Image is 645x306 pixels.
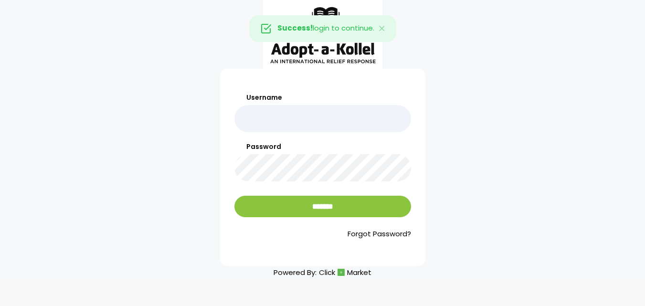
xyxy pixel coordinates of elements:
div: login to continue. [249,15,396,42]
a: ClickMarket [319,266,371,279]
label: Username [234,93,411,103]
img: cm_icon.png [338,269,345,276]
p: Powered By: [274,266,371,279]
a: Forgot Password? [234,229,411,240]
label: Password [234,142,411,152]
strong: Success! [277,23,313,33]
button: Close [368,16,396,42]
